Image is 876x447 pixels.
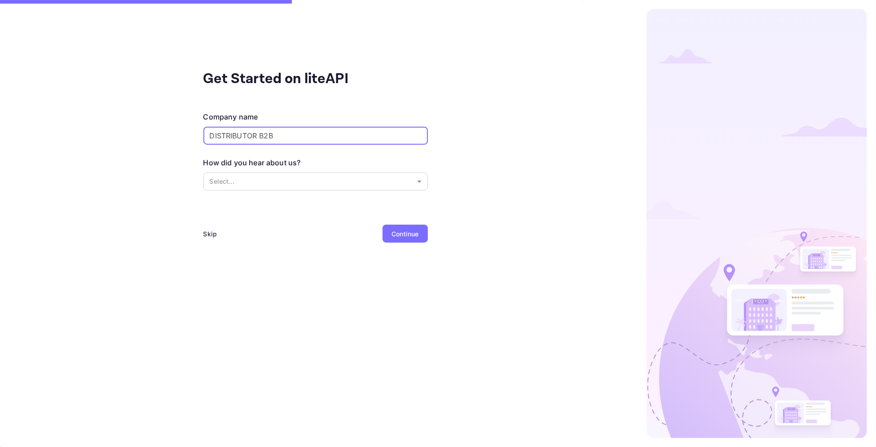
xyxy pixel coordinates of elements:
div: Company name [203,111,258,122]
div: Without label [203,173,428,190]
img: logo [647,9,867,438]
p: Select... [210,177,414,186]
input: Company name [203,127,428,145]
div: How did you hear about us? [203,157,301,168]
div: Get Started on liteAPI [203,68,383,90]
div: Skip [203,229,217,239]
div: Continue [392,229,418,239]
